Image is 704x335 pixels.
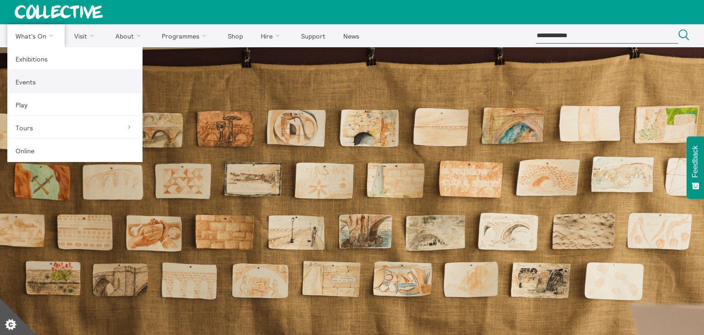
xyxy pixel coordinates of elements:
[7,93,143,116] a: Play
[293,24,333,47] a: Support
[107,24,152,47] a: About
[7,139,143,162] a: Online
[687,136,704,199] button: Feedback - Show survey
[7,24,65,47] a: What's On
[7,47,143,70] a: Exhibitions
[7,70,143,93] a: Events
[335,24,367,47] a: News
[253,24,291,47] a: Hire
[220,24,251,47] a: Shop
[66,24,106,47] a: Visit
[691,145,699,178] span: Feedback
[154,24,218,47] a: Programmes
[7,116,143,139] a: Tours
